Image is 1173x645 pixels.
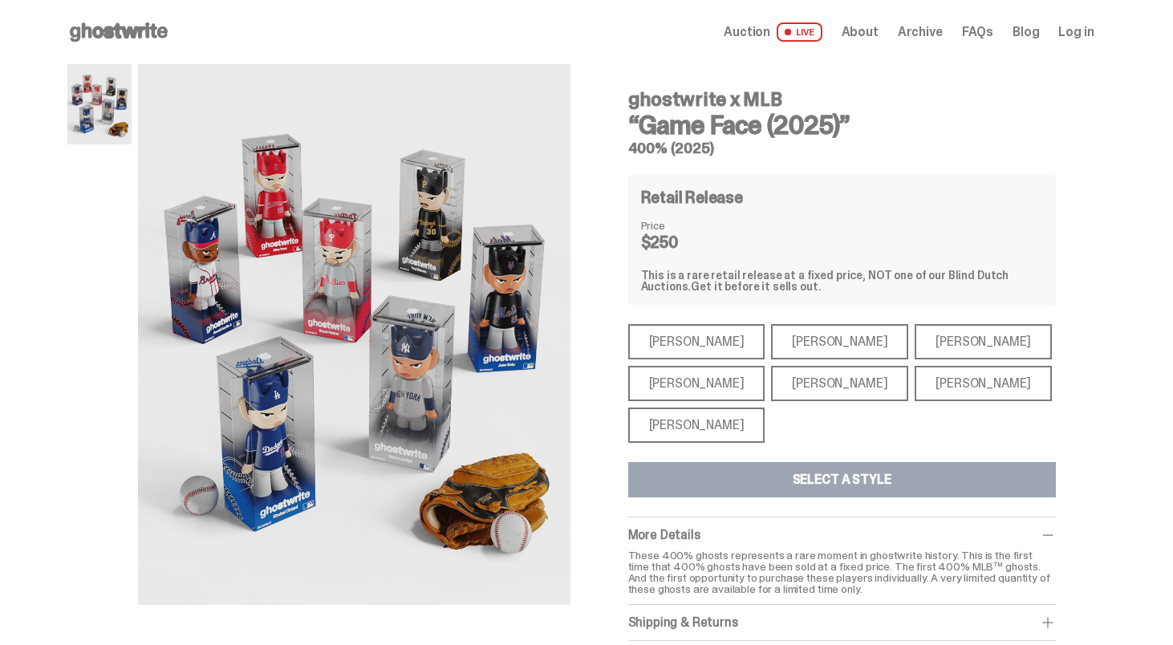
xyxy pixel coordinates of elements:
[641,189,743,205] h4: Retail Release
[628,366,765,401] div: [PERSON_NAME]
[628,462,1056,497] button: Select a Style
[628,112,1056,138] h3: “Game Face (2025)”
[915,366,1052,401] div: [PERSON_NAME]
[842,26,879,39] a: About
[628,141,1056,156] h5: 400% (2025)
[771,324,908,359] div: [PERSON_NAME]
[793,473,891,486] div: Select a Style
[628,550,1056,594] p: These 400% ghosts represents a rare moment in ghostwrite history. This is the first time that 400...
[1013,26,1039,39] a: Blog
[628,526,700,543] span: More Details
[962,26,993,39] a: FAQs
[641,234,721,250] dd: $250
[898,26,943,39] a: Archive
[691,279,821,294] span: Get it before it sells out.
[628,615,1056,631] div: Shipping & Returns
[777,22,822,42] span: LIVE
[641,270,1043,292] div: This is a rare retail release at a fixed price, NOT one of our Blind Dutch Auctions.
[628,324,765,359] div: [PERSON_NAME]
[628,90,1056,109] h4: ghostwrite x MLB
[628,408,765,443] div: [PERSON_NAME]
[724,26,770,39] span: Auction
[771,366,908,401] div: [PERSON_NAME]
[138,64,570,605] img: MLB%20400%25%20Primary%20Image.png
[915,324,1052,359] div: [PERSON_NAME]
[67,64,132,144] img: MLB%20400%25%20Primary%20Image.png
[641,220,721,231] dt: Price
[1058,26,1094,39] a: Log in
[724,22,822,42] a: Auction LIVE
